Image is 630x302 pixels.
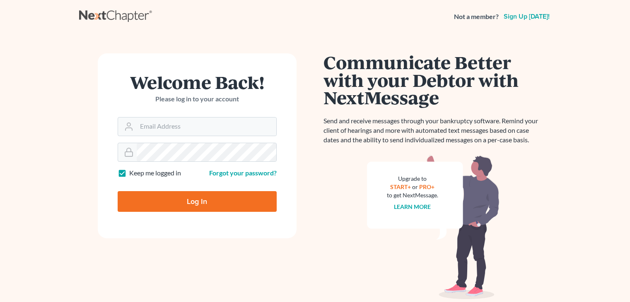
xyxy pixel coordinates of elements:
a: Sign up [DATE]! [502,13,551,20]
p: Send and receive messages through your bankruptcy software. Remind your client of hearings and mo... [323,116,543,145]
h1: Communicate Better with your Debtor with NextMessage [323,53,543,106]
a: START+ [390,183,411,190]
div: Upgrade to [387,175,438,183]
span: or [412,183,418,190]
label: Keep me logged in [129,168,181,178]
a: Forgot your password? [209,169,277,177]
h1: Welcome Back! [118,73,277,91]
div: to get NextMessage. [387,191,438,199]
input: Log In [118,191,277,212]
a: Learn more [394,203,431,210]
input: Email Address [137,117,276,136]
a: PRO+ [419,183,434,190]
p: Please log in to your account [118,94,277,104]
img: nextmessage_bg-59042aed3d76b12b5cd301f8e5b87938c9018125f34e5fa2b7a6b67550977c72.svg [367,155,500,300]
strong: Not a member? [454,12,499,22]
